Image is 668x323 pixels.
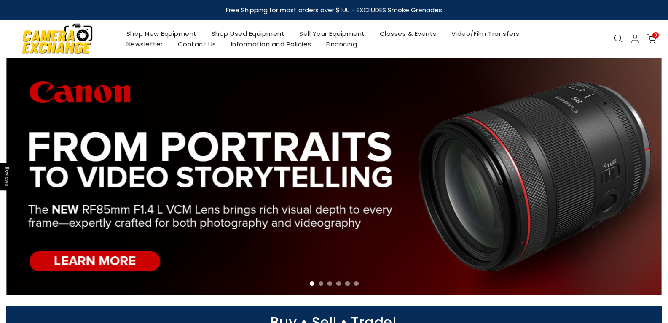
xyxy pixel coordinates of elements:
strong: Free Shipping for most orders over $100 - EXCLUDES Smoke Grenades [226,5,442,14]
a: Video/Film Transfers [444,28,527,39]
a: Newsletter [119,39,170,49]
span: 0 [652,32,659,38]
a: Classes & Events [372,28,444,39]
a: Contact Us [170,39,223,49]
li: Page dot 5 [345,281,350,286]
li: Page dot 2 [319,281,323,286]
li: Page dot 1 [310,281,314,286]
li: Page dot 4 [336,281,341,286]
a: Shop Used Equipment [204,28,292,39]
a: 0 [647,34,656,43]
a: Sell Your Equipment [292,28,373,39]
a: Shop New Equipment [119,28,204,39]
a: Information and Policies [223,39,319,49]
a: Financing [319,39,365,49]
li: Page dot 3 [327,281,332,286]
li: Page dot 6 [354,281,359,286]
